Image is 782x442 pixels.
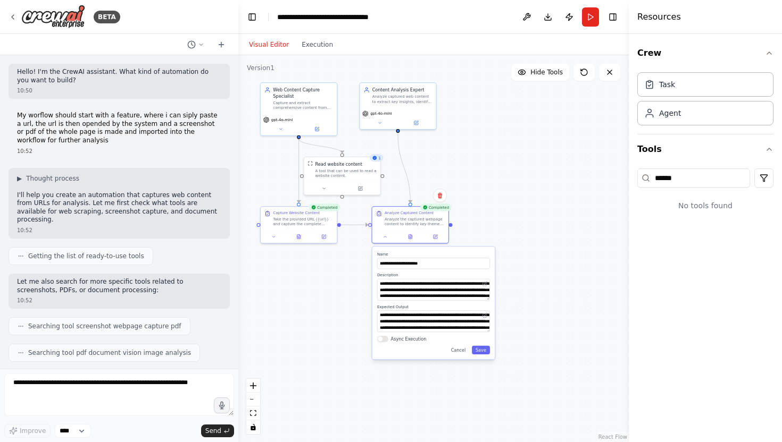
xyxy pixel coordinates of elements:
span: Hide Tools [530,68,563,76]
button: Click to speak your automation idea [214,397,230,413]
button: Cancel [447,346,470,354]
div: Capture and extract comprehensive content from websites provided via URL, including text, structu... [273,100,333,110]
label: Expected Output [377,304,490,309]
div: Capture Website Content [273,210,320,215]
g: Edge from 078f5921-11d5-4098-9c54-218d570999e6 to 3a0c582d-31b6-47e9-8f0b-81ab44f034c3 [395,133,413,203]
div: Web Content Capture Specialist [273,87,333,99]
div: Crew [637,68,773,134]
nav: breadcrumb [277,12,369,22]
button: View output [286,233,312,241]
span: gpt-4o-mini [370,111,392,116]
button: toggle interactivity [246,420,260,434]
div: React Flow controls [246,379,260,434]
div: Read website content [315,161,362,167]
button: Hide Tools [511,64,569,81]
div: Completed [420,203,452,211]
div: Analyze the captured webpage content to identify key themes, important information, structure, an... [385,217,445,227]
label: Name [377,252,490,257]
img: Logo [21,5,85,29]
div: 10:52 [17,226,221,234]
p: Let me also search for more specific tools related to screenshots, PDFs, or document processing: [17,278,221,294]
div: A tool that can be used to read a website content. [315,168,377,178]
a: React Flow attribution [598,434,627,440]
button: zoom in [246,379,260,393]
g: Edge from a944a167-47dd-4445-918d-8d76cb2045a1 to cc04e3aa-31a7-4f70-a621-4503738db290 [296,139,345,154]
span: ▶ [17,174,22,183]
button: Open in side panel [313,233,335,241]
button: Hide right sidebar [605,10,620,24]
g: Edge from a944a167-47dd-4445-918d-8d76cb2045a1 to aeb9f01e-66cf-4ded-b455-38f09b6eb308 [296,139,302,203]
button: Save [472,346,490,354]
div: Web Content Capture SpecialistCapture and extract comprehensive content from websites provided vi... [260,82,338,136]
button: Switch to previous chat [183,38,209,51]
button: Open in editor [481,280,489,287]
p: Hello! I'm the CrewAI assistant. What kind of automation do you want to build? [17,68,221,84]
span: Searching tool pdf document vision image analysis [28,348,191,357]
span: Searching tool screenshot webpage capture pdf [28,322,181,330]
div: Agent [659,108,681,118]
label: Description [377,273,490,277]
button: Tools [637,134,773,164]
div: 10:52 [17,147,221,155]
div: Version 1 [247,64,274,72]
p: I'll help you create an automation that captures web content from URLs for analysis. Let me first... [17,191,221,224]
div: 1ScrapeWebsiteToolRead website contentA tool that can be used to read a website content. [303,157,381,195]
button: Open in side panel [398,119,434,126]
div: 10:52 [17,296,221,304]
img: ScrapeWebsiteTool [308,161,313,166]
div: Content Analysis ExpertAnalyze captured web content to extract key insights, identify patterns, a... [359,82,437,130]
label: Async Execution [391,336,427,342]
button: Improve [4,424,51,438]
button: Open in side panel [343,185,378,192]
button: Visual Editor [243,38,295,51]
button: Send [201,424,234,437]
div: Take the provided URL ({url}) and capture the complete webpage content including all text, struct... [273,217,333,227]
div: CompletedAnalyze Captured ContentAnalyze the captured webpage content to identify key themes, imp... [371,206,449,243]
span: 1 [379,156,381,160]
button: Open in side panel [425,233,446,241]
button: View output [397,233,423,241]
h4: Resources [637,11,681,23]
button: Hide left sidebar [245,10,260,24]
div: BETA [94,11,120,23]
button: Execution [295,38,339,51]
span: Improve [20,427,46,435]
div: Tools [637,164,773,228]
div: Task [659,79,675,90]
button: Delete node [433,189,447,202]
div: 10:50 [17,87,221,95]
button: Open in editor [481,312,489,319]
button: zoom out [246,393,260,406]
div: No tools found [637,192,773,219]
p: My worflow should start with a feature, where i can siply paste a url, the url is then opended by... [17,112,221,144]
button: Start a new chat [213,38,230,51]
div: Analyze Captured Content [385,210,434,215]
g: Edge from aeb9f01e-66cf-4ded-b455-38f09b6eb308 to 3a0c582d-31b6-47e9-8f0b-81ab44f034c3 [341,222,368,228]
div: Content Analysis Expert [372,87,432,93]
span: Send [205,427,221,435]
div: CompletedCapture Website ContentTake the provided URL ({url}) and capture the complete webpage co... [260,206,338,243]
span: Thought process [26,174,79,183]
div: Completed [309,203,340,211]
span: gpt-4o-mini [271,117,293,122]
button: Crew [637,38,773,68]
span: Getting the list of ready-to-use tools [28,252,144,260]
div: Analyze captured web content to extract key insights, identify patterns, and provide comprehensiv... [372,94,432,104]
button: ▶Thought process [17,174,79,183]
button: Open in side panel [300,125,335,133]
button: fit view [246,406,260,420]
